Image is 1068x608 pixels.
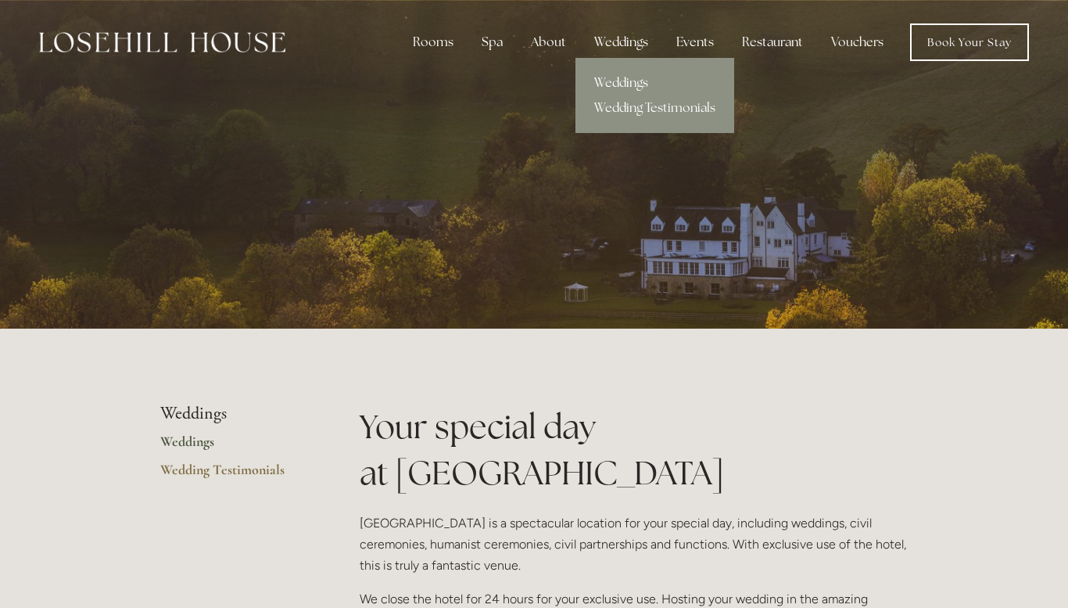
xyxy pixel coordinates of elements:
a: Wedding Testimonials [575,95,734,121]
a: Weddings [160,433,310,461]
a: Book Your Stay [910,23,1029,61]
a: Wedding Testimonials [160,461,310,489]
div: Weddings [582,27,661,58]
p: [GEOGRAPHIC_DATA] is a spectacular location for your special day, including weddings, civil cerem... [360,513,908,577]
h1: Your special day at [GEOGRAPHIC_DATA] [360,404,908,496]
div: Spa [469,27,515,58]
div: Rooms [400,27,466,58]
div: About [518,27,579,58]
li: Weddings [160,404,310,424]
a: Vouchers [819,27,896,58]
div: Events [664,27,726,58]
div: Restaurant [729,27,815,58]
img: Losehill House [39,32,285,52]
a: Weddings [575,70,734,95]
